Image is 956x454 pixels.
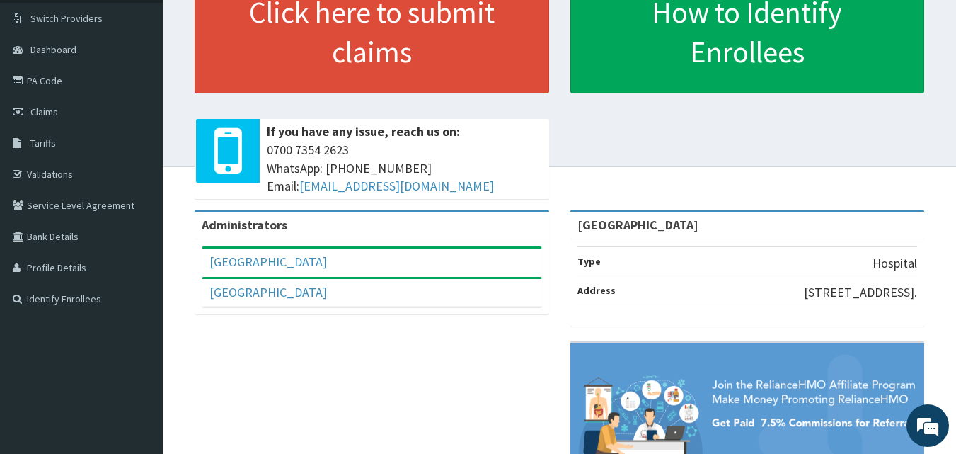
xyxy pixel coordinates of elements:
[30,43,76,56] span: Dashboard
[299,178,494,194] a: [EMAIL_ADDRESS][DOMAIN_NAME]
[202,217,287,233] b: Administrators
[30,106,58,118] span: Claims
[209,254,327,270] a: [GEOGRAPHIC_DATA]
[267,141,542,195] span: 0700 7354 2623 WhatsApp: [PHONE_NUMBER] Email:
[577,255,601,268] b: Type
[577,217,698,233] strong: [GEOGRAPHIC_DATA]
[873,254,917,273] p: Hospital
[267,123,460,140] b: If you have any issue, reach us on:
[577,284,616,297] b: Address
[30,137,56,149] span: Tariffs
[209,284,327,300] a: [GEOGRAPHIC_DATA]
[30,12,103,25] span: Switch Providers
[804,283,917,302] p: [STREET_ADDRESS].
